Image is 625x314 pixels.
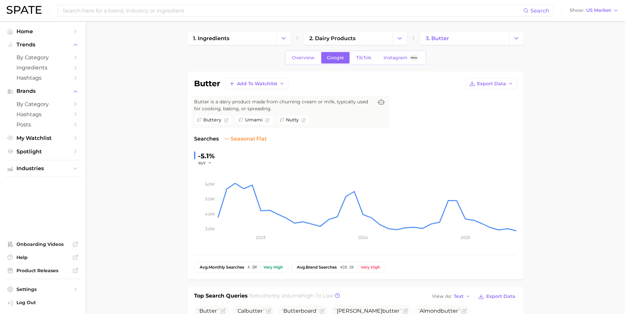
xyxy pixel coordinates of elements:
span: Add to Watchlist [237,81,277,87]
a: Overview [286,52,320,64]
span: Export Data [477,81,506,87]
button: YoY [198,160,212,166]
span: nutty [286,117,299,123]
button: ShowUS Market [568,6,620,15]
span: My Watchlist [16,135,69,141]
a: 3. butter [420,32,509,45]
span: US Market [586,9,611,12]
span: Search [530,8,549,14]
a: Log out. Currently logged in with e-mail lauren.richards@symrise.com. [5,298,80,309]
a: Hashtags [5,73,80,83]
span: YoY [198,160,206,166]
a: Hashtags [5,109,80,119]
div: -5.1% [198,151,216,161]
span: Posts [16,121,69,128]
tspan: 6.0m [205,181,214,186]
a: by Category [5,52,80,63]
button: Change Category [276,32,291,45]
span: Beta [411,55,417,61]
abbr: average [200,265,209,270]
span: Butter [283,308,301,314]
span: Show [570,9,584,12]
a: Onboarding Videos [5,239,80,249]
a: 2. dairy products [304,32,393,45]
img: seasonal flat [224,136,229,142]
span: Spotlight [16,148,69,155]
button: Add to Watchlist [225,78,288,89]
span: high to low [302,293,333,299]
span: Instagram [384,55,408,61]
span: monthly searches [200,265,244,270]
button: Flag as miscategorized or irrelevant [403,308,408,314]
a: 1. ingredients [187,32,276,45]
tspan: 4.0m [205,211,214,216]
a: by Category [5,99,80,109]
span: Brands [16,88,69,94]
button: avg.monthly searches4.5mVery high [194,262,289,273]
span: Onboarding Videos [16,241,69,247]
span: 3. butter [426,35,449,41]
span: Butter is a dairy product made from churning cream or milk, typically used for cooking, baking, o... [194,98,373,112]
input: Search here for a brand, industry, or ingredient [62,5,523,16]
button: View AsText [430,292,472,301]
span: butter [256,293,273,299]
span: buttery [203,117,221,123]
span: 438.3k [340,265,354,270]
span: umami [245,117,263,123]
tspan: 2023 [256,235,266,240]
button: Flag as miscategorized or irrelevant [220,308,226,314]
button: Flag as miscategorized or irrelevant [320,308,325,314]
tspan: 2024 [358,235,368,240]
a: My Watchlist [5,133,80,143]
img: SPATE [7,6,42,14]
span: butter [245,308,263,314]
button: Export Data [466,78,517,89]
span: Help [16,254,69,260]
a: Google [321,52,350,64]
div: Very high [361,265,380,270]
span: Log Out [16,300,75,305]
button: Export Data [476,292,517,301]
span: butter [441,308,458,314]
span: Google [327,55,344,61]
span: [PERSON_NAME] [335,308,402,314]
span: Export Data [486,294,515,299]
span: 4.5m [247,265,257,270]
span: Hashtags [16,75,69,81]
a: Spotlight [5,146,80,157]
span: Product Releases [16,268,69,274]
span: 1. ingredients [193,35,229,41]
a: Product Releases [5,266,80,275]
abbr: average [297,265,306,270]
a: Posts [5,119,80,130]
span: butter [382,308,400,314]
span: TikTok [356,55,371,61]
h1: Top Search Queries [194,292,248,301]
a: TikTok [351,52,377,64]
button: Flag as miscategorized or irrelevant [265,118,270,122]
span: Ingredients [16,65,69,71]
span: by Category [16,101,69,107]
a: Ingredients [5,63,80,73]
span: View As [432,295,452,298]
button: Flag as miscategorized or irrelevant [266,308,271,314]
tspan: 5.0m [205,196,214,201]
a: InstagramBeta [378,52,425,64]
button: Industries [5,164,80,173]
span: Home [16,28,69,35]
button: Change Category [393,32,407,45]
span: Cal [236,308,265,314]
span: Trends [16,42,69,48]
span: Hashtags [16,111,69,118]
button: Flag as miscategorized or irrelevant [462,308,467,314]
span: Overview [292,55,315,61]
span: Butter [199,308,217,314]
span: 2. dairy products [309,35,355,41]
span: Industries [16,166,69,171]
span: Settings [16,286,69,292]
span: Searches [194,135,219,143]
a: Home [5,26,80,37]
h1: butter [194,80,220,88]
tspan: 3.0m [205,226,214,231]
h2: for by Volume [249,292,333,301]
